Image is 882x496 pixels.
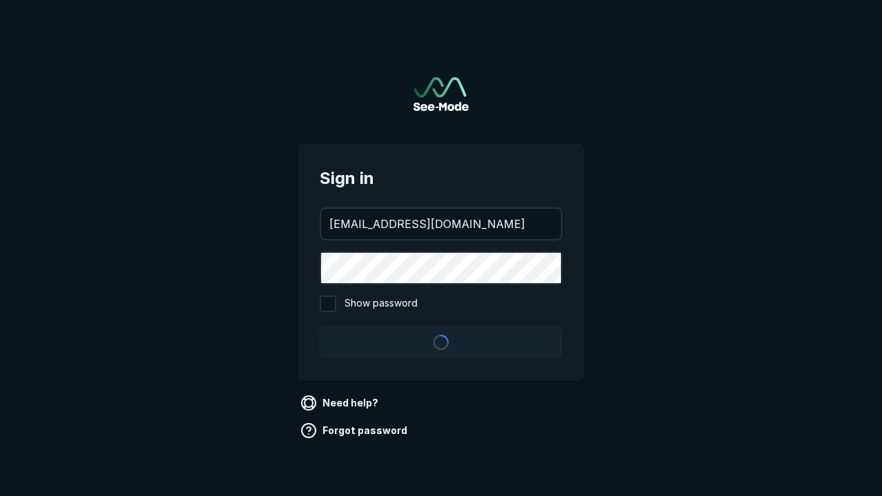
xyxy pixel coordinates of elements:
a: Forgot password [298,420,413,442]
span: Sign in [320,166,562,191]
a: Need help? [298,392,384,414]
img: See-Mode Logo [413,77,469,111]
span: Show password [345,296,418,312]
a: Go to sign in [413,77,469,111]
input: your@email.com [321,209,561,239]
